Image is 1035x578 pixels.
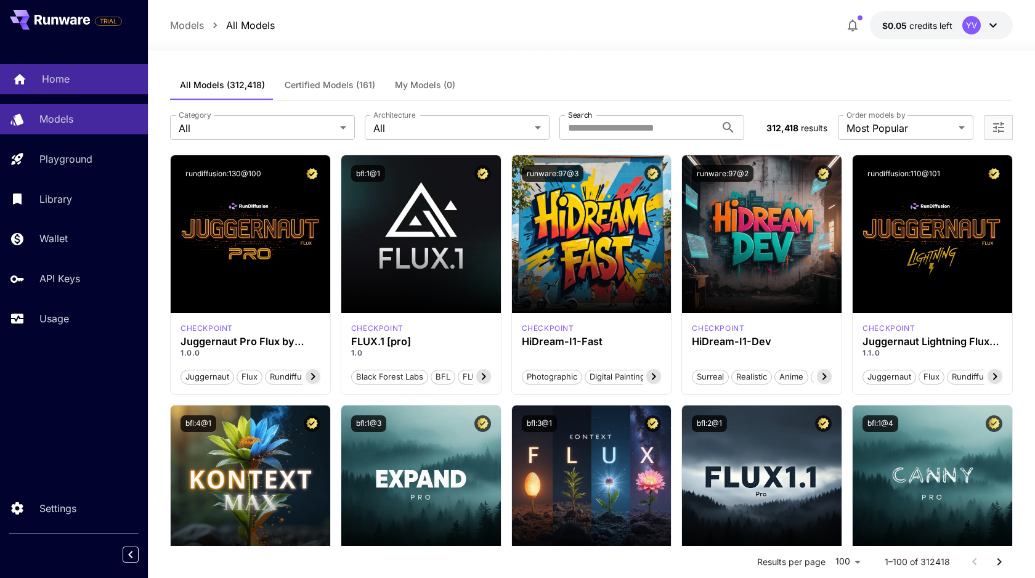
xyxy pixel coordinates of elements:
button: Certified Model – Vetted for best performance and includes a commercial license. [304,165,320,182]
h3: Juggernaut Lightning Flux by RunDiffusion [862,336,1002,348]
button: bfl:1@3 [351,415,386,432]
span: Add your payment card to enable full platform functionality. [95,14,122,28]
span: Digital Painting [585,371,649,383]
p: checkpoint [181,323,233,334]
a: Models [170,18,204,33]
button: Certified Model – Vetted for best performance and includes a commercial license. [474,415,491,432]
div: FLUX.1 D [862,323,915,334]
button: bfl:3@1 [522,415,557,432]
div: YV [962,16,981,35]
button: Photographic [522,368,582,385]
p: 1.0.0 [181,348,320,359]
label: Architecture [373,110,415,120]
button: Certified Model – Vetted for best performance and includes a commercial license. [474,165,491,182]
button: runware:97@3 [522,165,583,182]
button: Certified Model – Vetted for best performance and includes a commercial license. [986,165,1002,182]
span: rundiffusion [266,371,322,383]
span: All [179,121,335,136]
p: API Keys [39,271,80,286]
span: FLUX.1 [pro] [458,371,514,383]
div: fluxpro [351,323,404,334]
button: Certified Model – Vetted for best performance and includes a commercial license. [644,165,661,182]
button: Certified Model – Vetted for best performance and includes a commercial license. [644,415,661,432]
span: Stylized [811,371,850,383]
button: juggernaut [862,368,916,385]
div: FLUX.1 D [181,323,233,334]
span: Realistic [732,371,771,383]
div: HiDream Dev [692,323,744,334]
p: 1–100 of 312418 [885,556,950,568]
h3: HiDream-I1-Fast [522,336,662,348]
button: juggernaut [181,368,234,385]
button: rundiffusion:130@100 [181,165,266,182]
button: Realistic [731,368,772,385]
label: Search [568,110,592,120]
span: Surreal [692,371,728,383]
button: Go to next page [987,550,1012,574]
button: flux [919,368,944,385]
p: Usage [39,311,69,326]
span: juggernaut [863,371,915,383]
label: Category [179,110,211,120]
span: rundiffusion [948,371,1004,383]
span: Black Forest Labs [352,371,428,383]
button: Certified Model – Vetted for best performance and includes a commercial license. [815,415,832,432]
span: Certified Models (161) [285,79,375,91]
span: All Models (312,418) [180,79,265,91]
span: juggernaut [181,371,233,383]
span: 312,418 [766,123,798,133]
button: Certified Model – Vetted for best performance and includes a commercial license. [304,415,320,432]
nav: breadcrumb [170,18,275,33]
button: Anime [774,368,808,385]
button: rundiffusion [947,368,1005,385]
button: rundiffusion:110@101 [862,165,945,182]
span: Photographic [522,371,582,383]
span: TRIAL [95,17,121,26]
span: flux [919,371,944,383]
button: bfl:4@1 [181,415,216,432]
p: Wallet [39,231,68,246]
span: results [801,123,827,133]
button: Digital Painting [585,368,650,385]
span: My Models (0) [395,79,455,91]
button: BFL [431,368,455,385]
p: Results per page [757,556,826,568]
span: credits left [909,20,952,31]
h3: HiDream-I1-Dev [692,336,832,348]
span: flux [237,371,262,383]
span: $0.05 [882,20,909,31]
button: Certified Model – Vetted for best performance and includes a commercial license. [815,165,832,182]
button: flux [237,368,262,385]
h3: Juggernaut Pro Flux by RunDiffusion [181,336,320,348]
p: Library [39,192,72,206]
button: $0.05YV [870,11,1013,39]
button: Surreal [692,368,729,385]
button: bfl:1@4 [862,415,898,432]
span: All [373,121,530,136]
button: rundiffusion [265,368,323,385]
h3: FLUX.1 [pro] [351,336,491,348]
p: checkpoint [522,323,574,334]
button: Black Forest Labs [351,368,428,385]
p: Playground [39,152,92,166]
a: All Models [226,18,275,33]
button: bfl:1@1 [351,165,385,182]
p: 1.0 [351,348,491,359]
div: HiDream Fast [522,323,574,334]
button: Certified Model – Vetted for best performance and includes a commercial license. [986,415,1002,432]
label: Order models by [846,110,905,120]
span: Anime [775,371,808,383]
div: Collapse sidebar [132,543,148,566]
p: checkpoint [862,323,915,334]
p: checkpoint [351,323,404,334]
div: 100 [830,553,865,571]
button: Collapse sidebar [123,547,139,563]
button: Stylized [811,368,850,385]
p: 1.1.0 [862,348,1002,359]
